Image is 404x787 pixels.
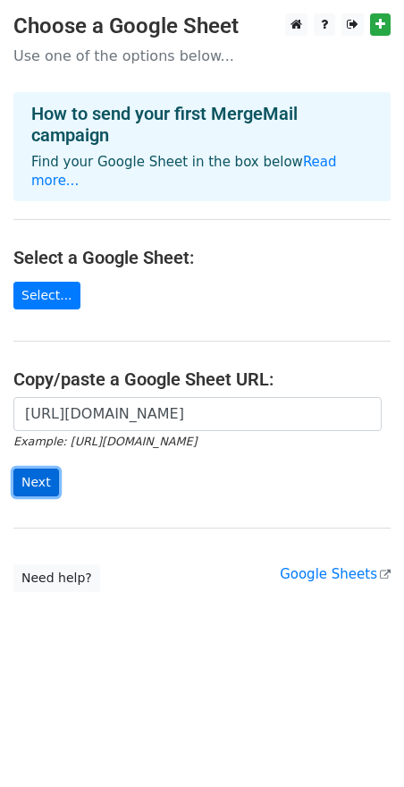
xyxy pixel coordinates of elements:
[315,701,404,787] iframe: Chat Widget
[315,701,404,787] div: Tiện ích trò chuyện
[13,13,391,39] h3: Choose a Google Sheet
[13,564,100,592] a: Need help?
[31,103,373,146] h4: How to send your first MergeMail campaign
[13,247,391,268] h4: Select a Google Sheet:
[13,469,59,496] input: Next
[13,397,382,431] input: Paste your Google Sheet URL here
[280,566,391,582] a: Google Sheets
[13,47,391,65] p: Use one of the options below...
[13,435,197,448] small: Example: [URL][DOMAIN_NAME]
[31,154,337,189] a: Read more...
[13,368,391,390] h4: Copy/paste a Google Sheet URL:
[13,282,80,309] a: Select...
[31,153,373,190] p: Find your Google Sheet in the box below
